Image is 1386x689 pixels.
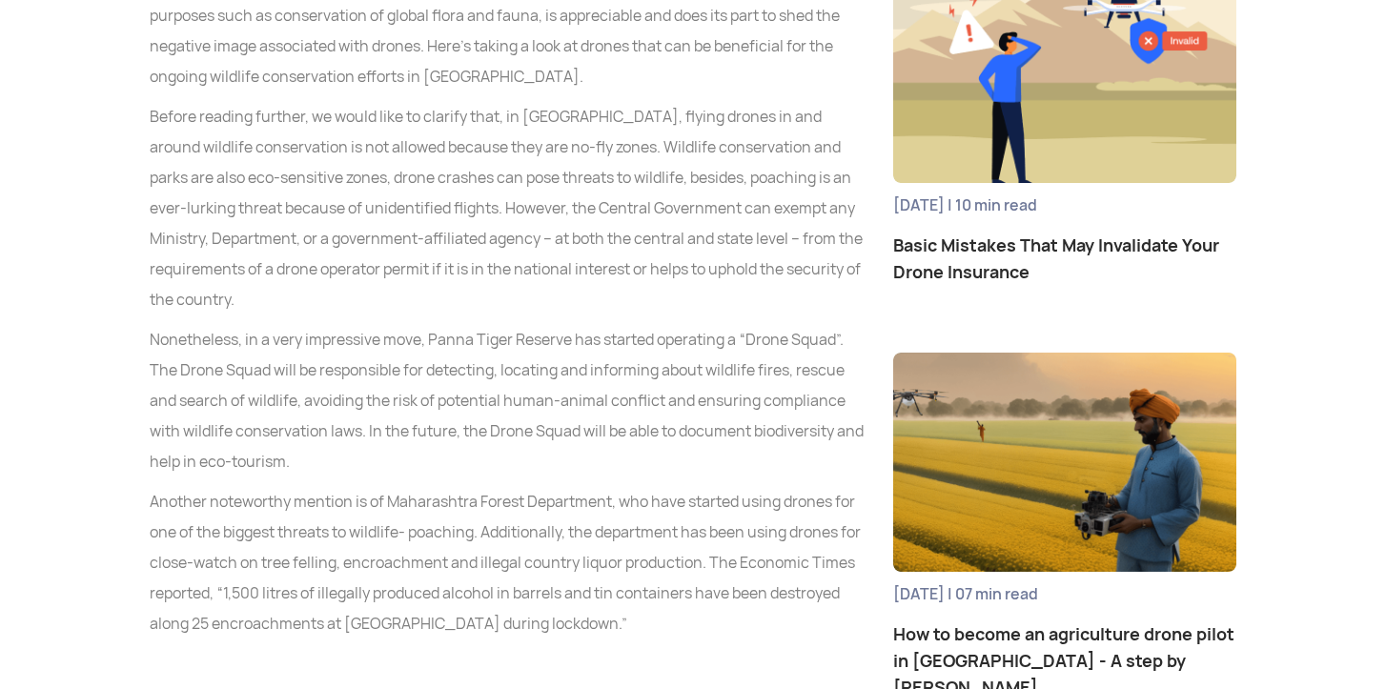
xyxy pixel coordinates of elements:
img: FHow to become an agriculture drone pilot in India - A step by step guide [893,353,1236,572]
p: Another noteworthy mention is of Maharashtra Forest Department, who have started using drones for... [150,487,865,639]
p: Nonetheless, in a very impressive move, Panna Tiger Reserve has started operating a “Drone Squad”... [150,325,865,477]
span: [DATE] | 07 min read [893,587,1236,602]
p: Before reading further, we would like to clarify that, in [GEOGRAPHIC_DATA], flying drones in and... [150,102,865,315]
span: [DATE] | 10 min read [893,198,1236,213]
h3: Basic Mistakes That May Invalidate Your Drone Insurance [893,233,1236,286]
